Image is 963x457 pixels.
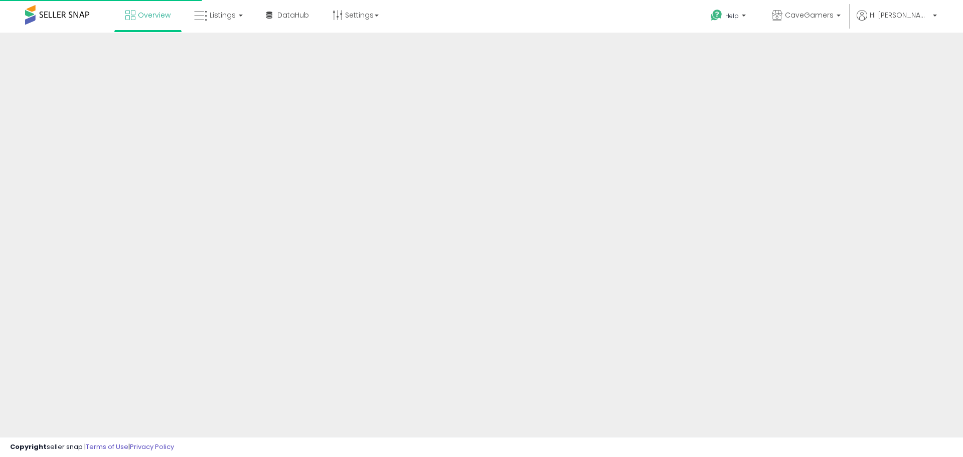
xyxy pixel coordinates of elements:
[710,9,723,22] i: Get Help
[725,12,739,20] span: Help
[86,442,128,451] a: Terms of Use
[857,10,937,33] a: Hi [PERSON_NAME]
[870,10,930,20] span: Hi [PERSON_NAME]
[785,10,834,20] span: CaveGamers
[138,10,171,20] span: Overview
[130,442,174,451] a: Privacy Policy
[277,10,309,20] span: DataHub
[10,442,174,452] div: seller snap | |
[210,10,236,20] span: Listings
[10,442,47,451] strong: Copyright
[703,2,756,33] a: Help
